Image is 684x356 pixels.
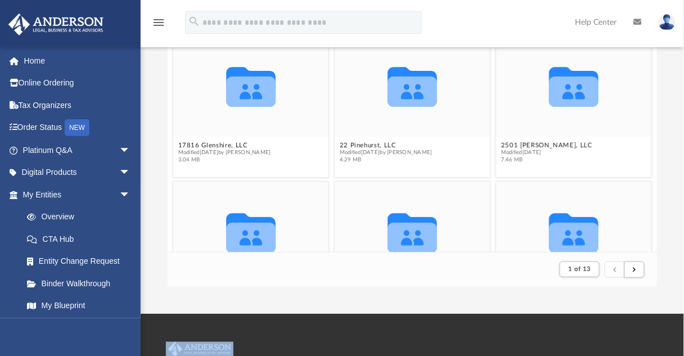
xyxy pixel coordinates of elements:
span: 1 of 13 [568,266,591,272]
div: NEW [65,119,89,136]
div: grid [168,31,657,252]
a: Online Ordering [8,72,147,94]
button: 22 Pinehurst, LLC [340,142,433,149]
a: Platinum Q&Aarrow_drop_down [8,139,147,161]
a: Overview [16,206,147,228]
span: 4.29 MB [340,156,433,164]
a: Binder Walkthrough [16,272,147,295]
a: Digital Productsarrow_drop_down [8,161,147,184]
a: Tax Due Dates [16,317,147,339]
i: menu [152,16,165,29]
span: 3.04 MB [178,156,271,164]
span: Modified [DATE] by [PERSON_NAME] [178,149,271,156]
a: Entity Change Request [16,250,147,273]
a: Home [8,49,147,72]
span: arrow_drop_down [119,161,142,184]
img: User Pic [659,14,676,30]
span: 7.46 MB [501,156,593,164]
button: 1 of 13 [560,262,600,277]
span: arrow_drop_down [119,139,142,162]
img: Anderson Advisors Platinum Portal [5,13,107,35]
span: Modified [DATE] by [PERSON_NAME] [340,149,433,156]
span: Modified [DATE] [501,149,593,156]
a: My Blueprint [16,295,142,317]
a: CTA Hub [16,228,147,250]
a: My Entitiesarrow_drop_down [8,183,147,206]
i: search [188,15,200,28]
a: menu [152,21,165,29]
button: 2501 [PERSON_NAME], LLC [501,142,593,149]
a: Tax Organizers [8,94,147,116]
a: Order StatusNEW [8,116,147,139]
button: 17816 Glenshire, LLC [178,142,271,149]
span: arrow_drop_down [119,183,142,206]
